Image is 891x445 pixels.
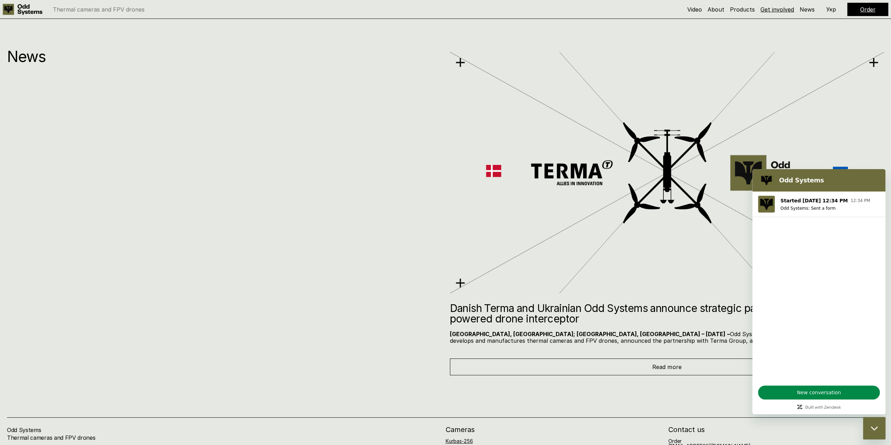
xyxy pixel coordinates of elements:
a: News [800,6,815,13]
a: Products [730,6,755,13]
p: Укр [826,7,836,12]
a: Order [860,6,876,13]
iframe: Messaging window [752,169,885,414]
p: Thermal cameras and FPV drones [53,7,145,12]
a: Kurbas-256 [446,438,473,444]
a: Video [687,6,702,13]
span: Read more [652,363,681,370]
a: About [708,6,724,13]
a: Get involved [760,6,794,13]
p: News [7,50,441,63]
a: Danish Terma and Ukrainian Odd Systems announce strategic partnership to develop an AI-powered dr... [450,50,884,375]
h2: Cameras [446,426,661,433]
iframe: Button to launch messaging window, conversation in progress [863,417,885,439]
p: Odd Systems, a Ukrainian defense tech company, which develops and manufactures thermal cameras an... [450,331,884,344]
h2: Danish Terma and Ukrainian Odd Systems announce strategic partnership to develop an AI-powered dr... [450,303,884,324]
strong: – [727,331,730,338]
h2: Contact us [668,426,884,433]
strong: [GEOGRAPHIC_DATA], [GEOGRAPHIC_DATA]; [GEOGRAPHIC_DATA], [GEOGRAPHIC_DATA] – [DATE] [450,331,725,338]
img: Lilac Flower [450,50,884,296]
